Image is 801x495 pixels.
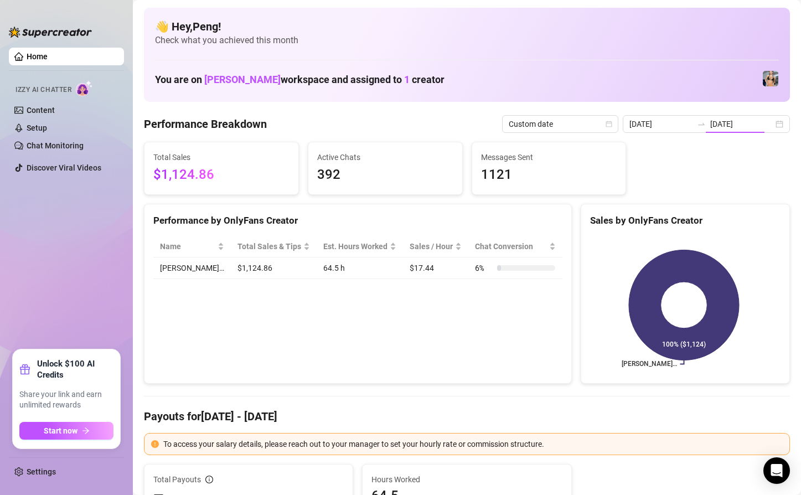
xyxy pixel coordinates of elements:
[509,116,612,132] span: Custom date
[237,240,301,252] span: Total Sales & Tips
[44,426,77,435] span: Start now
[144,409,790,424] h4: Payouts for [DATE] - [DATE]
[9,27,92,38] img: logo-BBDzfeDw.svg
[27,123,47,132] a: Setup
[27,163,101,172] a: Discover Viral Videos
[403,257,468,279] td: $17.44
[19,389,113,411] span: Share your link and earn unlimited rewards
[27,106,55,115] a: Content
[27,52,48,61] a: Home
[468,236,562,257] th: Chat Conversion
[323,240,387,252] div: Est. Hours Worked
[82,427,90,435] span: arrow-right
[606,121,612,127] span: calendar
[204,74,281,85] span: [PERSON_NAME]
[153,473,201,486] span: Total Payouts
[15,85,71,95] span: Izzy AI Chatter
[475,240,546,252] span: Chat Conversion
[151,440,159,448] span: exclamation-circle
[590,213,781,228] div: Sales by OnlyFans Creator
[317,164,453,185] span: 392
[475,262,493,274] span: 6 %
[697,120,706,128] span: to
[153,164,290,185] span: $1,124.86
[76,80,93,96] img: AI Chatter
[697,120,706,128] span: swap-right
[481,151,617,163] span: Messages Sent
[153,257,231,279] td: [PERSON_NAME]…
[19,364,30,375] span: gift
[404,74,410,85] span: 1
[153,151,290,163] span: Total Sales
[153,236,231,257] th: Name
[763,71,778,86] img: Veronica
[317,151,453,163] span: Active Chats
[163,438,783,450] div: To access your salary details, please reach out to your manager to set your hourly rate or commis...
[27,467,56,476] a: Settings
[317,257,403,279] td: 64.5 h
[481,164,617,185] span: 1121
[153,213,562,228] div: Performance by OnlyFans Creator
[27,141,84,150] a: Chat Monitoring
[155,19,779,34] h4: 👋 Hey, Peng !
[410,240,453,252] span: Sales / Hour
[629,118,693,130] input: Start date
[371,473,562,486] span: Hours Worked
[205,476,213,483] span: info-circle
[231,257,317,279] td: $1,124.86
[231,236,317,257] th: Total Sales & Tips
[144,116,267,132] h4: Performance Breakdown
[19,422,113,440] button: Start nowarrow-right
[155,74,445,86] h1: You are on workspace and assigned to creator
[37,358,113,380] strong: Unlock $100 AI Credits
[763,457,790,484] div: Open Intercom Messenger
[621,360,676,368] text: [PERSON_NAME]…
[710,118,773,130] input: End date
[160,240,215,252] span: Name
[155,34,779,47] span: Check what you achieved this month
[403,236,468,257] th: Sales / Hour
